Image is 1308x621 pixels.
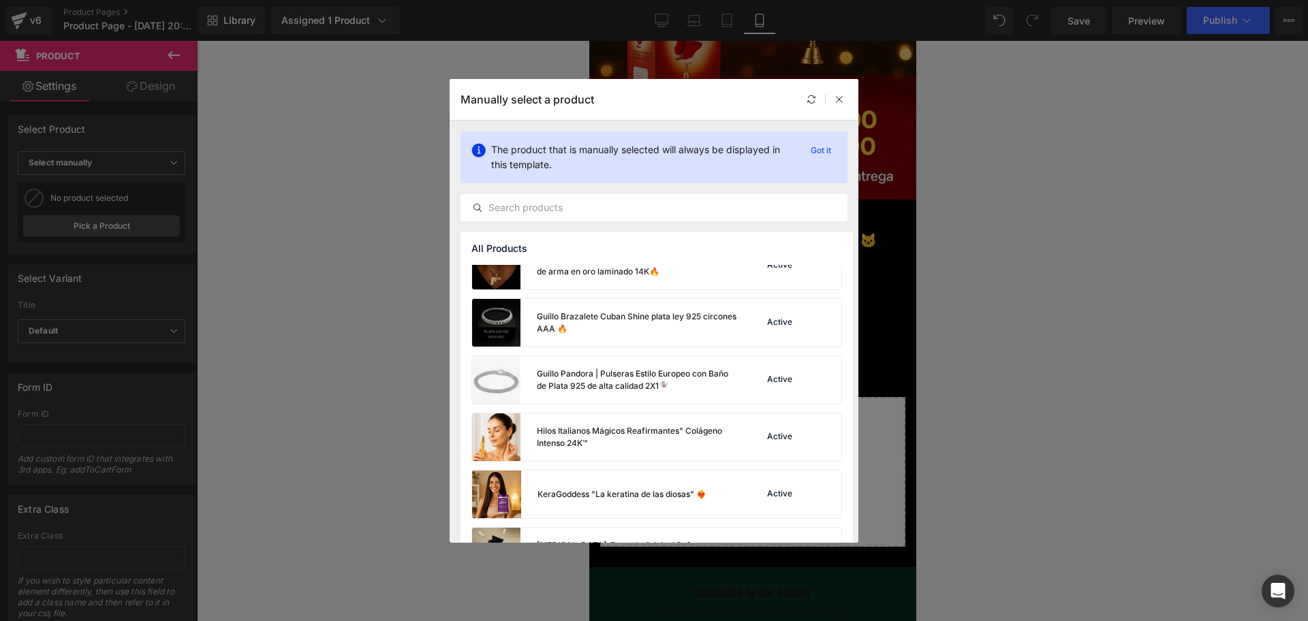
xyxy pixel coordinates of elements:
img: product-img [472,356,520,404]
p: Manually select a product [461,93,594,106]
div: KeraGoddess "La keratina de las diosas" ❤️‍🔥 [538,488,706,500]
p: Got it [805,142,837,159]
span: $72,990.00 [170,210,227,229]
span: $145,980.00 [100,214,163,225]
img: product-img [472,299,520,347]
div: Active [764,489,795,500]
div: Hilos Italianos Mágicos Reafirmantes" Colágeno Intenso 24K™ [537,425,738,449]
div: Golden Trigger Combo cadena tejido militar + dije de arma en oro laminado 14K🔥 [537,253,738,278]
div: [MEDICAL_DATA]-Formula Original Refuerza tu virilidad con esta fórmula natural. [537,539,738,564]
div: Active [764,260,795,271]
div: All Products [461,232,853,265]
div: Open Intercom Messenger [1262,575,1294,607]
div: Active [764,317,795,328]
button: Add To Cart [112,229,215,261]
img: product-img [472,413,520,461]
input: Correo electrónico [75,573,253,603]
a: Add Single Section [102,426,225,453]
img: product-img [472,471,521,518]
a: Explore Blocks [102,388,225,415]
a: MascotaClean Plus-Pelos Fuera 360 🐕🐱 [39,191,288,207]
h2: Subscribe to our emails [74,545,253,559]
div: Active [764,375,795,385]
div: Guillo Pandora | Pulseras Estilo Europeo con Baño de Plata 925 de alta calidad 2X1🧚🏻‍♀️ [537,368,738,392]
p: or Drag & Drop elements from left sidebar [33,464,294,474]
div: Guillo Brazalete Cuban Shine plata ley 925 circones AAA 🔥 [537,310,738,335]
input: Search products [461,200,847,216]
img: product-img [472,242,520,289]
div: Active [764,432,795,443]
p: The product that is manually selected will always be displayed in this template. [491,142,794,172]
img: product-img [472,528,520,575]
button: Suscribirse [223,572,253,604]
